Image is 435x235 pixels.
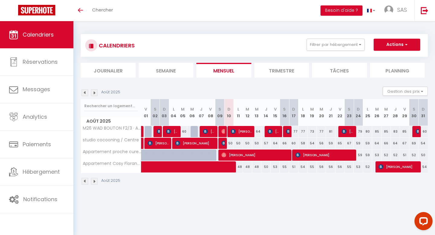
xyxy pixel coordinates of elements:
th: 26 [372,99,382,126]
th: 03 [160,99,169,126]
p: Août 2025 [101,89,120,95]
div: 67 [345,138,354,149]
abbr: D [292,106,295,112]
li: Planning [370,63,425,78]
div: 77 [298,126,308,137]
th: 23 [345,99,354,126]
span: Paiements [23,140,51,148]
div: 50 [224,138,234,149]
span: [PERSON_NAME] [203,126,215,137]
th: 13 [252,99,262,126]
abbr: M [181,106,185,112]
div: 67 [400,138,409,149]
button: Filtrer par hébergement [307,39,365,51]
th: 31 [418,99,428,126]
abbr: M [190,106,194,112]
div: 57 [261,138,271,149]
img: Super Booking [18,5,55,15]
th: 10 [224,99,234,126]
div: 79 [354,126,363,137]
abbr: M [320,106,323,112]
div: 65 [335,138,345,149]
abbr: L [237,106,239,112]
abbr: J [200,106,202,112]
div: 81 [326,126,335,137]
th: 06 [187,99,197,126]
span: [PERSON_NAME] [221,149,290,161]
abbr: L [367,106,369,112]
abbr: M [384,106,388,112]
th: 11 [234,99,243,126]
span: studio cocooning / Centre [82,138,139,142]
div: 60 [289,138,298,149]
iframe: LiveChat chat widget [410,210,435,235]
div: 56 [326,161,335,172]
div: 64 [391,138,400,149]
div: 59 [326,138,335,149]
th: 28 [391,99,400,126]
h3: CALENDRIERS [97,39,135,52]
div: 51 [289,161,298,172]
abbr: M [255,106,259,112]
span: [PERSON_NAME] [166,126,179,137]
span: Appartement proche cure [GEOGRAPHIC_DATA]-[GEOGRAPHIC_DATA]-[GEOGRAPHIC_DATA] [82,150,142,154]
th: 04 [169,99,178,126]
div: 60 [418,126,428,137]
div: 54 [418,161,428,172]
th: 30 [409,99,419,126]
div: 66 [382,138,391,149]
div: 53 [372,150,382,161]
span: Réservations [23,58,58,66]
th: 05 [178,99,188,126]
li: Semaine [139,63,194,78]
div: 55 [345,161,354,172]
abbr: S [218,106,221,112]
div: 64 [372,138,382,149]
div: 54 [298,161,308,172]
div: 50 [243,138,252,149]
abbr: S [348,106,350,112]
span: Hébergement [23,168,60,175]
th: 07 [197,99,206,126]
div: 85 [382,126,391,137]
div: 85 [400,126,409,137]
div: 53 [354,161,363,172]
th: 19 [308,99,317,126]
span: [PERSON_NAME] [416,126,419,137]
th: 21 [326,99,335,126]
th: 01 [141,99,151,126]
span: Août 2025 [81,117,141,126]
th: 14 [261,99,271,126]
abbr: S [413,106,415,112]
div: 77 [317,126,326,137]
div: 50 [252,138,262,149]
abbr: V [339,106,341,112]
span: [PERSON_NAME] [342,126,354,137]
th: 25 [363,99,372,126]
abbr: J [330,106,332,112]
div: 83 [391,126,400,137]
div: 64 [271,138,280,149]
abbr: M [375,106,379,112]
li: Trimestre [254,63,309,78]
span: [PERSON_NAME] [268,126,280,137]
div: 85 [372,126,382,137]
li: Journalier [81,63,136,78]
div: 54 [308,138,317,149]
abbr: S [154,106,156,112]
abbr: L [173,106,175,112]
button: Besoin d'aide ? [321,5,362,16]
div: 59 [363,150,372,161]
th: 15 [271,99,280,126]
div: 51 [400,150,409,161]
abbr: V [274,106,277,112]
abbr: D [357,106,360,112]
img: logout [421,7,428,14]
th: 18 [298,99,308,126]
th: 22 [335,99,345,126]
span: [PERSON_NAME] [231,126,253,137]
p: Août 2025 [101,178,120,184]
abbr: V [403,106,406,112]
span: Babkov Oleh [286,126,289,137]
